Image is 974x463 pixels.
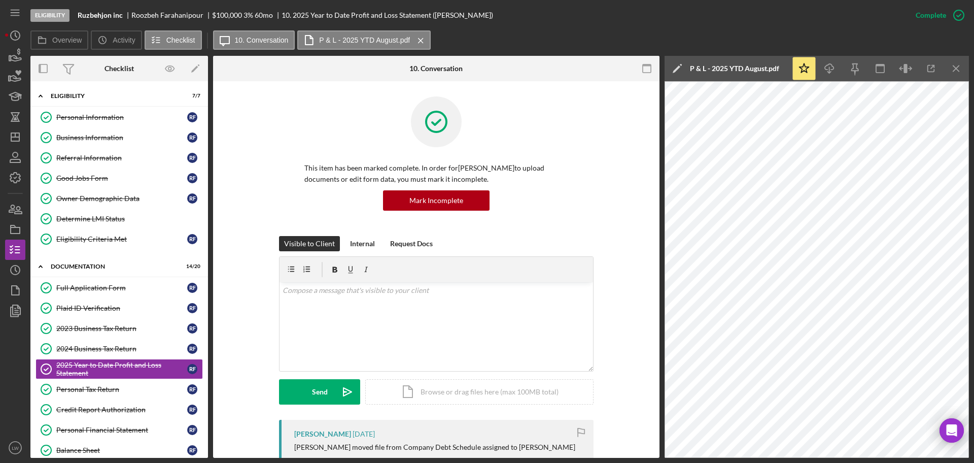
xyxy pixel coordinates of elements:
a: Business InformationRF [36,127,203,148]
div: 14 / 20 [182,263,200,270]
div: R F [187,173,197,183]
div: R F [187,384,197,394]
button: Request Docs [385,236,438,251]
div: 2025 Year to Date Profit and Loss Statement [56,361,187,377]
div: R F [187,364,197,374]
button: Complete [906,5,969,25]
a: Good Jobs FormRF [36,168,203,188]
button: Checklist [145,30,202,50]
a: Eligibility Criteria MetRF [36,229,203,249]
div: Personal Financial Statement [56,426,187,434]
div: 60 mo [255,11,273,19]
button: 10. Conversation [213,30,295,50]
label: P & L - 2025 YTD August.pdf [319,36,410,44]
div: Internal [350,236,375,251]
button: P & L - 2025 YTD August.pdf [297,30,431,50]
a: Credit Report AuthorizationRF [36,400,203,420]
div: [PERSON_NAME] moved file from Company Debt Schedule assigned to [PERSON_NAME] [294,443,575,451]
div: R F [187,445,197,455]
a: Personal Tax ReturnRF [36,379,203,400]
button: Activity [91,30,142,50]
div: Plaid ID Verification [56,304,187,312]
a: Balance SheetRF [36,440,203,460]
div: R F [187,425,197,435]
div: Documentation [51,263,175,270]
button: Overview [30,30,88,50]
a: Referral InformationRF [36,148,203,168]
div: 3 % [243,11,253,19]
div: R F [187,323,197,334]
div: 7 / 7 [182,93,200,99]
div: 10. Conversation [409,64,463,73]
label: Checklist [166,36,195,44]
button: Mark Incomplete [383,190,490,211]
div: Eligibility Criteria Met [56,235,187,243]
span: $100,000 [212,11,242,19]
div: Balance Sheet [56,446,187,454]
div: Credit Report Authorization [56,406,187,414]
a: Owner Demographic DataRF [36,188,203,209]
a: Personal InformationRF [36,107,203,127]
b: Ruzbehjon inc [78,11,123,19]
div: Checklist [105,64,134,73]
button: Visible to Client [279,236,340,251]
div: 2023 Business Tax Return [56,324,187,333]
div: Request Docs [390,236,433,251]
a: Determine LMI Status [36,209,203,229]
a: 2025 Year to Date Profit and Loss StatementRF [36,359,203,379]
div: Open Intercom Messenger [940,418,964,443]
div: R F [187,303,197,313]
div: R F [187,153,197,163]
div: Referral Information [56,154,187,162]
a: Personal Financial StatementRF [36,420,203,440]
div: Visible to Client [284,236,335,251]
div: Good Jobs Form [56,174,187,182]
a: Full Application FormRF [36,278,203,298]
div: Determine LMI Status [56,215,202,223]
div: Full Application Form [56,284,187,292]
button: Internal [345,236,380,251]
div: Complete [916,5,946,25]
div: R F [187,344,197,354]
div: [PERSON_NAME] [294,430,351,438]
div: Eligibility [51,93,175,99]
label: Activity [113,36,135,44]
div: Personal Information [56,113,187,121]
label: 10. Conversation [235,36,289,44]
time: 2025-09-24 16:52 [353,430,375,438]
label: Overview [52,36,82,44]
div: Mark Incomplete [409,190,463,211]
div: R F [187,193,197,204]
div: R F [187,283,197,293]
div: Business Information [56,134,187,142]
div: Owner Demographic Data [56,194,187,203]
div: Roozbeh Farahanipour [131,11,212,19]
button: Send [279,379,360,405]
div: R F [187,405,197,415]
text: LW [12,445,19,451]
div: 2024 Business Tax Return [56,345,187,353]
div: Send [312,379,328,405]
a: 2023 Business Tax ReturnRF [36,318,203,339]
div: 10. 2025 Year to Date Profit and Loss Statement ([PERSON_NAME]) [282,11,493,19]
p: This item has been marked complete. In order for [PERSON_NAME] to upload documents or edit form d... [304,162,568,185]
div: P & L - 2025 YTD August.pdf [690,64,779,73]
div: R F [187,112,197,122]
div: R F [187,234,197,244]
button: LW [5,438,25,458]
div: Personal Tax Return [56,385,187,393]
div: R F [187,133,197,143]
div: Eligibility [30,9,69,22]
a: Plaid ID VerificationRF [36,298,203,318]
a: 2024 Business Tax ReturnRF [36,339,203,359]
